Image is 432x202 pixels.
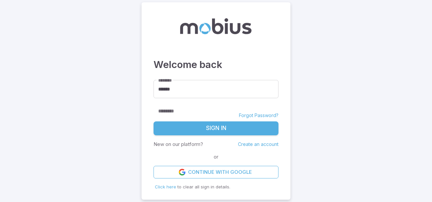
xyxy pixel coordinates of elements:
button: Sign In [154,121,278,135]
a: Create an account [238,141,278,147]
a: Continue with Google [154,166,278,178]
p: to clear all sign in details. [155,184,277,190]
span: Click here [155,184,176,189]
span: or [212,153,220,161]
a: Forgot Password? [239,112,278,119]
p: New on our platform? [154,141,203,148]
h3: Welcome back [154,57,278,72]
